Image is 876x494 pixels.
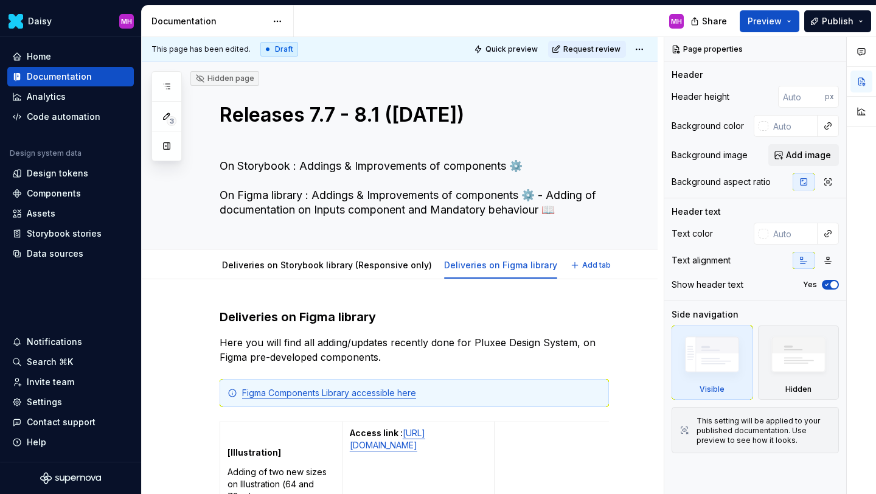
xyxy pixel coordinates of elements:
[444,260,557,270] a: Deliveries on Figma library
[151,44,251,54] span: This page has been edited.
[7,47,134,66] a: Home
[582,260,611,270] span: Add tab
[350,428,403,438] strong: Access link :
[803,280,817,290] label: Yes
[27,187,81,200] div: Components
[672,228,713,240] div: Text color
[2,8,139,34] button: DaisyMH
[27,416,96,428] div: Contact support
[27,336,82,348] div: Notifications
[748,15,782,27] span: Preview
[563,44,620,54] span: Request review
[825,92,834,102] p: px
[672,91,729,103] div: Header height
[439,252,562,277] div: Deliveries on Figma library
[167,116,176,126] span: 3
[768,223,818,245] input: Auto
[27,356,73,368] div: Search ⌘K
[27,111,100,123] div: Code automation
[228,447,281,457] strong: [Illustration]
[672,149,748,161] div: Background image
[672,176,771,188] div: Background aspect ratio
[151,15,266,27] div: Documentation
[822,15,853,27] span: Publish
[778,86,825,108] input: Auto
[195,74,254,83] div: Hidden page
[684,10,735,32] button: Share
[27,248,83,260] div: Data sources
[7,372,134,392] a: Invite team
[702,15,727,27] span: Share
[27,50,51,63] div: Home
[697,416,831,445] div: This setting will be applied to your published documentation. Use preview to see how it looks.
[220,310,376,324] strong: Deliveries on Figma library
[672,120,744,132] div: Background color
[671,16,682,26] div: MH
[27,71,92,83] div: Documentation
[768,144,839,166] button: Add image
[27,396,62,408] div: Settings
[7,433,134,452] button: Help
[217,100,607,154] textarea: Releases 7.7 - 8.1 ([DATE])
[7,412,134,432] button: Contact support
[7,332,134,352] button: Notifications
[7,244,134,263] a: Data sources
[470,41,543,58] button: Quick preview
[10,148,82,158] div: Design system data
[485,44,538,54] span: Quick preview
[768,115,818,137] input: Auto
[785,384,812,394] div: Hidden
[672,279,743,291] div: Show header text
[672,206,721,218] div: Header text
[672,254,731,266] div: Text alignment
[786,149,831,161] span: Add image
[222,260,432,270] a: Deliveries on Storybook library (Responsive only)
[672,308,739,321] div: Side navigation
[672,325,753,400] div: Visible
[121,16,132,26] div: MH
[27,376,74,388] div: Invite team
[7,224,134,243] a: Storybook stories
[548,41,626,58] button: Request review
[27,207,55,220] div: Assets
[7,164,134,183] a: Design tokens
[672,69,703,81] div: Header
[40,472,101,484] svg: Supernova Logo
[217,156,607,220] textarea: On Storybook : Addings & Improvements of components ⚙️ On Figma library : Addings & Improvements ...
[567,257,616,274] button: Add tab
[7,392,134,412] a: Settings
[27,228,102,240] div: Storybook stories
[7,67,134,86] a: Documentation
[28,15,52,27] div: Daisy
[217,252,437,277] div: Deliveries on Storybook library (Responsive only)
[740,10,799,32] button: Preview
[7,87,134,106] a: Analytics
[27,91,66,103] div: Analytics
[758,325,839,400] div: Hidden
[7,184,134,203] a: Components
[7,352,134,372] button: Search ⌘K
[27,167,88,179] div: Design tokens
[242,388,416,398] a: Figma Components Library accessible here
[9,14,23,29] img: 8442b5b3-d95e-456d-8131-d61e917d6403.png
[220,335,609,364] p: Here you will find all adding/updates recently done for Pluxee Design System, on Figma pre-develo...
[7,107,134,127] a: Code automation
[700,384,725,394] div: Visible
[27,436,46,448] div: Help
[7,204,134,223] a: Assets
[804,10,871,32] button: Publish
[260,42,298,57] div: Draft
